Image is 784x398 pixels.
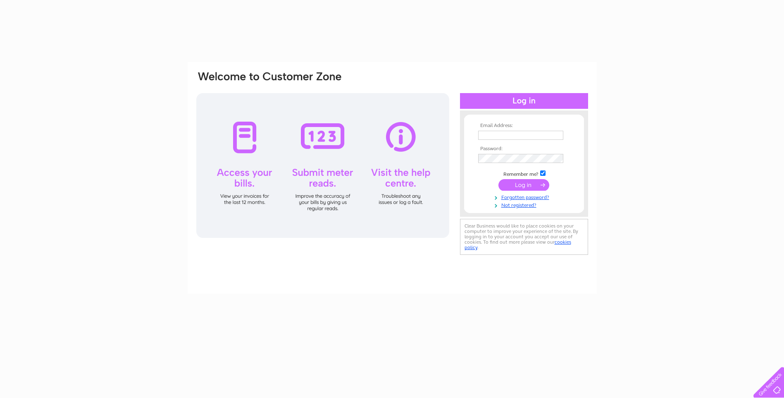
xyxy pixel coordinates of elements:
[498,179,549,191] input: Submit
[465,239,571,250] a: cookies policy
[476,146,572,152] th: Password:
[478,201,572,209] a: Not registered?
[460,219,588,255] div: Clear Business would like to place cookies on your computer to improve your experience of the sit...
[476,169,572,177] td: Remember me?
[476,123,572,129] th: Email Address:
[478,193,572,201] a: Forgotten password?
